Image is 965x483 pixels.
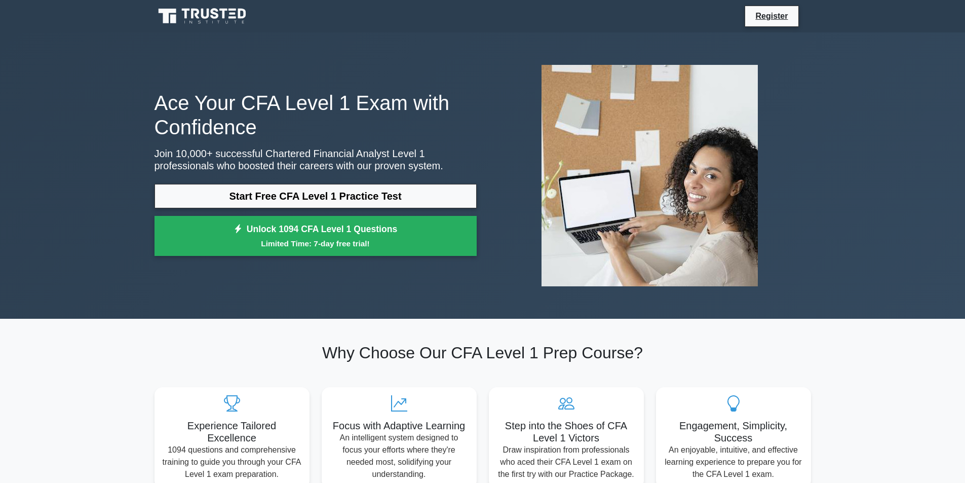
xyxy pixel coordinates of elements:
[167,238,464,249] small: Limited Time: 7-day free trial!
[155,216,477,256] a: Unlock 1094 CFA Level 1 QuestionsLimited Time: 7-day free trial!
[749,10,794,22] a: Register
[330,432,469,480] p: An intelligent system designed to focus your efforts where they're needed most, solidifying your ...
[155,184,477,208] a: Start Free CFA Level 1 Practice Test
[155,91,477,139] h1: Ace Your CFA Level 1 Exam with Confidence
[497,444,636,480] p: Draw inspiration from professionals who aced their CFA Level 1 exam on the first try with our Pra...
[155,343,811,362] h2: Why Choose Our CFA Level 1 Prep Course?
[664,420,803,444] h5: Engagement, Simplicity, Success
[155,147,477,172] p: Join 10,000+ successful Chartered Financial Analyst Level 1 professionals who boosted their caree...
[163,420,301,444] h5: Experience Tailored Excellence
[497,420,636,444] h5: Step into the Shoes of CFA Level 1 Victors
[163,444,301,480] p: 1094 questions and comprehensive training to guide you through your CFA Level 1 exam preparation.
[330,420,469,432] h5: Focus with Adaptive Learning
[664,444,803,480] p: An enjoyable, intuitive, and effective learning experience to prepare you for the CFA Level 1 exam.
